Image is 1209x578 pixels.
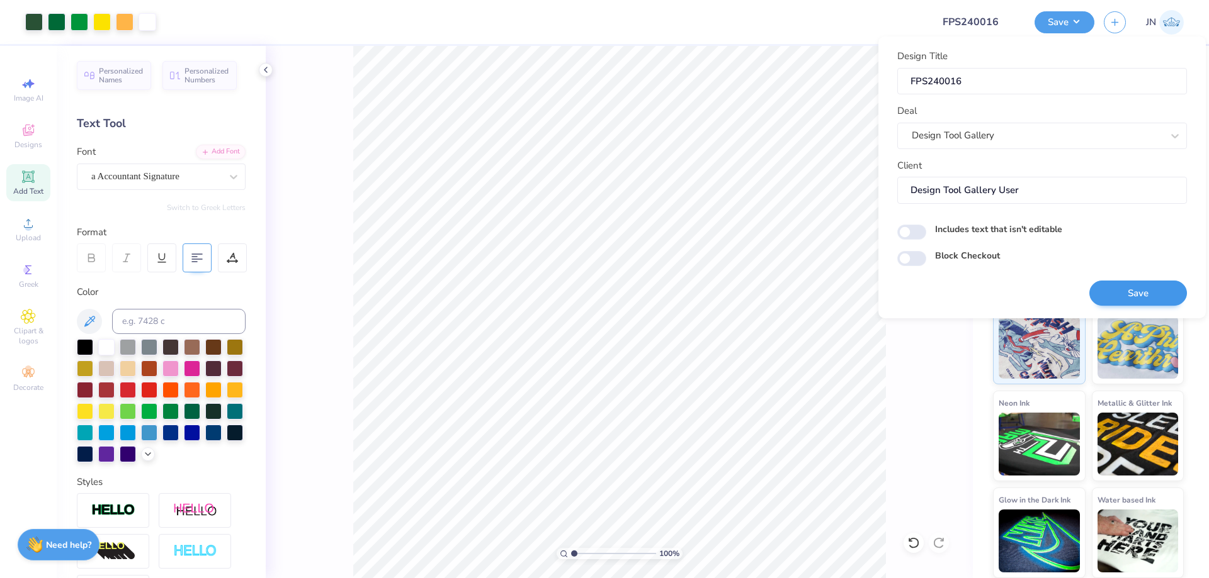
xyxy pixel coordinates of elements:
[19,279,38,289] span: Greek
[897,177,1187,204] input: e.g. Ethan Linker
[1146,10,1184,35] a: JN
[91,503,135,518] img: Stroke
[196,145,246,159] div: Add Font
[1159,10,1184,35] img: Jacky Noya
[1146,15,1156,30] span: JN
[999,493,1070,506] span: Glow in the Dark Ink
[897,49,948,64] label: Design Title
[999,316,1080,379] img: Standard
[77,145,96,159] label: Font
[99,67,144,84] span: Personalized Names
[897,158,922,173] label: Client
[173,503,217,518] img: Shadow
[1098,413,1179,475] img: Metallic & Glitter Ink
[46,539,91,551] strong: Need help?
[1098,316,1179,379] img: Puff Ink
[999,413,1080,475] img: Neon Ink
[77,285,246,299] div: Color
[77,475,246,489] div: Styles
[112,309,246,334] input: e.g. 7428 c
[1089,281,1187,306] button: Save
[6,326,50,346] span: Clipart & logos
[16,233,41,243] span: Upload
[14,93,43,103] span: Image AI
[13,186,43,196] span: Add Text
[1098,396,1172,409] span: Metallic & Glitter Ink
[14,140,42,150] span: Designs
[91,542,135,562] img: 3d Illusion
[1098,493,1155,506] span: Water based Ink
[173,544,217,559] img: Negative Space
[935,223,1062,236] label: Includes text that isn't editable
[897,104,917,118] label: Deal
[13,382,43,392] span: Decorate
[659,548,679,559] span: 100 %
[935,249,1000,262] label: Block Checkout
[167,203,246,213] button: Switch to Greek Letters
[999,509,1080,572] img: Glow in the Dark Ink
[184,67,229,84] span: Personalized Numbers
[933,9,1025,35] input: Untitled Design
[1035,11,1094,33] button: Save
[1098,509,1179,572] img: Water based Ink
[77,115,246,132] div: Text Tool
[999,396,1030,409] span: Neon Ink
[77,225,247,240] div: Format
